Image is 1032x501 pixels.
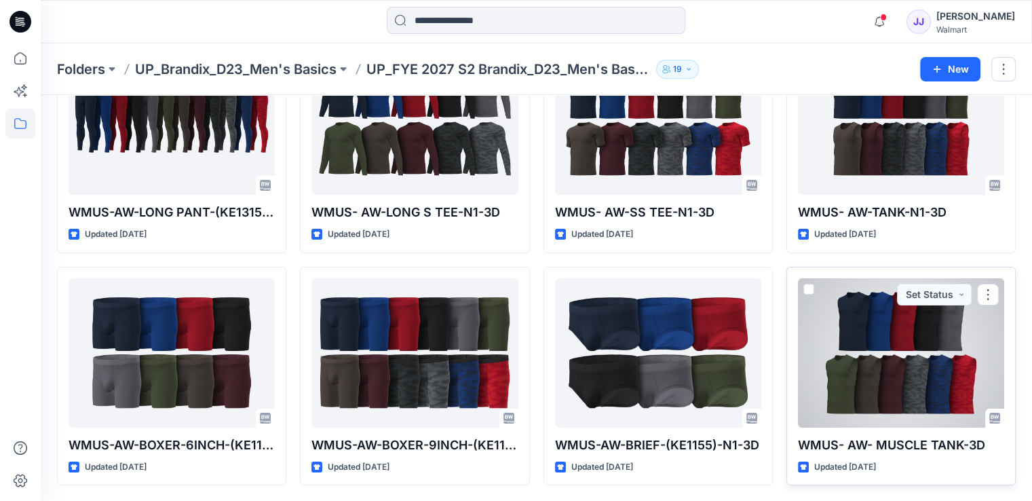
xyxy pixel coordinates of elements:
p: WMUS-AW-BOXER-9INCH-(KE1157)-N1-3D [311,436,518,455]
a: WMUS-AW-LONG PANT-(KE1315)-N1-3D [69,45,275,195]
a: WMUS- AW-TANK-N1-3D [798,45,1004,195]
a: WMUS- AW- MUSCLE TANK-3D [798,278,1004,428]
p: Updated [DATE] [328,227,389,242]
p: WMUS-AW-BRIEF-(KE1155)-N1-3D [555,436,761,455]
p: WMUS- AW-TANK-N1-3D [798,203,1004,222]
a: WMUS-AW-BRIEF-(KE1155)-N1-3D [555,278,761,428]
p: WMUS-AW-LONG PANT-(KE1315)-N1-3D [69,203,275,222]
button: 19 [656,60,699,79]
p: Updated [DATE] [85,227,147,242]
a: WMUS- AW-SS TEE-N1-3D [555,45,761,195]
div: Walmart [936,24,1015,35]
a: WMUS-AW-BOXER-9INCH-(KE1157)-N1-3D [311,278,518,428]
p: Updated [DATE] [571,460,633,475]
div: [PERSON_NAME] [936,8,1015,24]
p: Updated [DATE] [328,460,389,475]
a: UP_Brandix_D23_Men's Basics [135,60,337,79]
p: UP_FYE 2027 S2 Brandix_D23_Men's Basics - ATHLETIC WORKS [366,60,651,79]
div: JJ [906,10,931,34]
a: WMUS-AW-BOXER-6INCH-(KE1157)-N1 [69,278,275,428]
a: WMUS- AW-LONG S TEE-N1-3D [311,45,518,195]
p: Updated [DATE] [814,460,876,475]
p: WMUS- AW-LONG S TEE-N1-3D [311,203,518,222]
a: Folders [57,60,105,79]
p: WMUS- AW-SS TEE-N1-3D [555,203,761,222]
p: 19 [673,62,682,77]
button: New [920,57,980,81]
p: Updated [DATE] [85,460,147,475]
p: Updated [DATE] [571,227,633,242]
p: Updated [DATE] [814,227,876,242]
p: WMUS- AW- MUSCLE TANK-3D [798,436,1004,455]
p: WMUS-AW-BOXER-6INCH-(KE1157)-N1 [69,436,275,455]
